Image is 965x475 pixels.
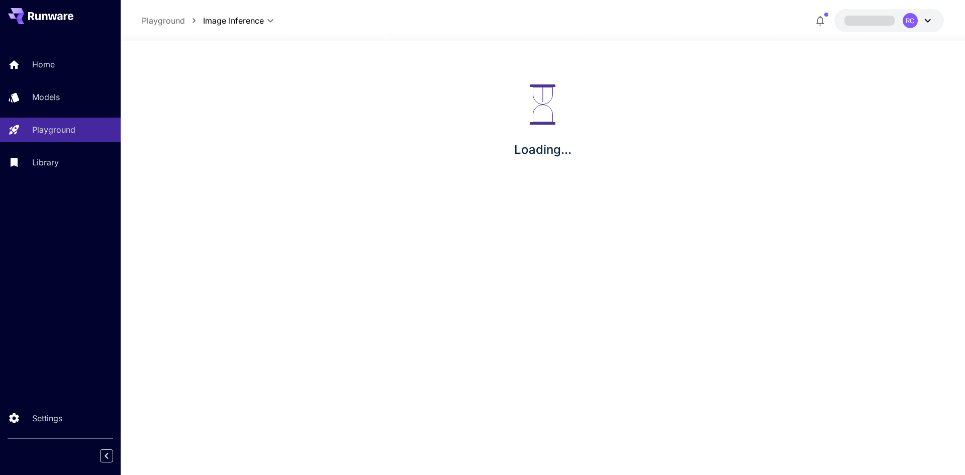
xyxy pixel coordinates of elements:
p: Playground [32,124,75,136]
span: Image Inference [203,15,264,27]
button: Collapse sidebar [100,449,113,462]
div: RC [903,13,918,28]
p: Settings [32,412,62,424]
p: Loading... [514,141,571,159]
nav: breadcrumb [142,15,203,27]
div: Collapse sidebar [108,447,121,465]
p: Home [32,58,55,70]
button: RC [834,9,944,32]
p: Models [32,91,60,103]
a: Playground [142,15,185,27]
p: Library [32,156,59,168]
